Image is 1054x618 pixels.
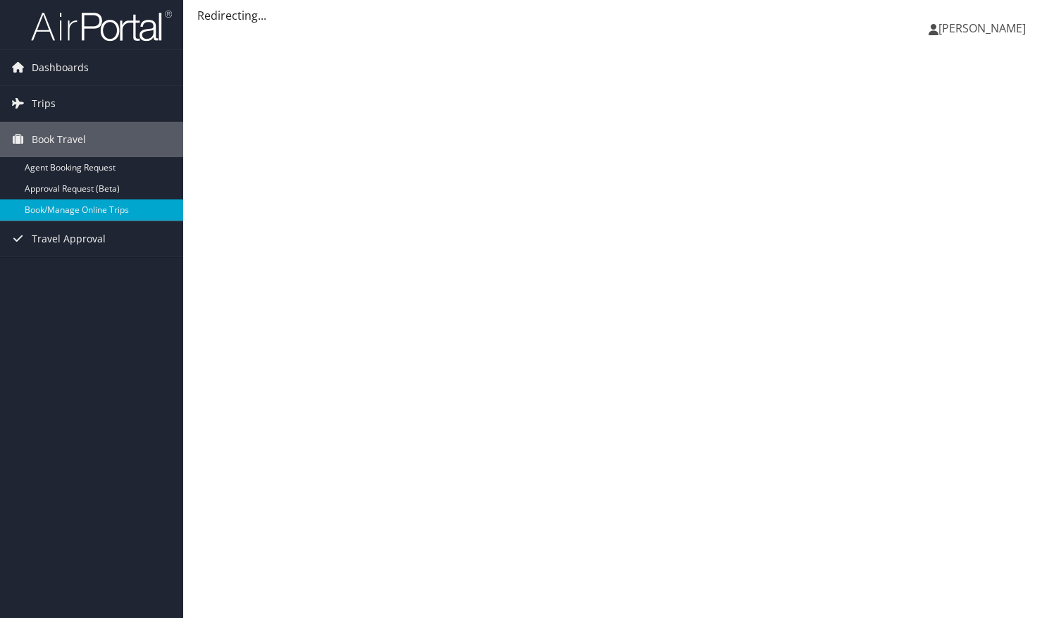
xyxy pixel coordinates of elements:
[32,86,56,121] span: Trips
[938,20,1026,36] span: [PERSON_NAME]
[197,7,1040,24] div: Redirecting...
[32,50,89,85] span: Dashboards
[32,221,106,257] span: Travel Approval
[929,7,1040,49] a: [PERSON_NAME]
[31,9,172,42] img: airportal-logo.png
[32,122,86,157] span: Book Travel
